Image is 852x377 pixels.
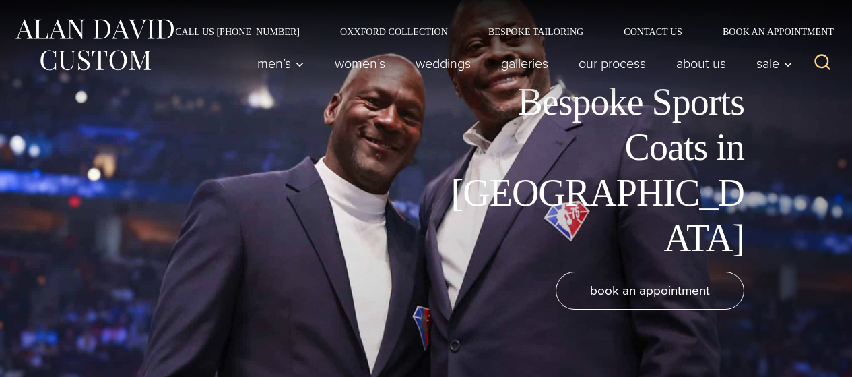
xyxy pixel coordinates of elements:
span: Sale [756,57,793,70]
nav: Primary Navigation [242,50,800,77]
a: Book an Appointment [702,27,839,36]
nav: Secondary Navigation [155,27,839,36]
span: book an appointment [590,281,710,300]
h1: Bespoke Sports Coats in [GEOGRAPHIC_DATA] [441,80,744,261]
a: weddings [401,50,486,77]
a: Galleries [486,50,564,77]
a: Call Us [PHONE_NUMBER] [155,27,320,36]
a: Women’s [320,50,401,77]
a: About Us [661,50,742,77]
a: book an appointment [556,272,744,310]
a: Oxxford Collection [320,27,468,36]
a: Contact Us [603,27,702,36]
img: Alan David Custom [13,15,175,75]
button: View Search Form [806,47,839,80]
a: Our Process [564,50,661,77]
span: Men’s [257,57,304,70]
a: Bespoke Tailoring [468,27,603,36]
